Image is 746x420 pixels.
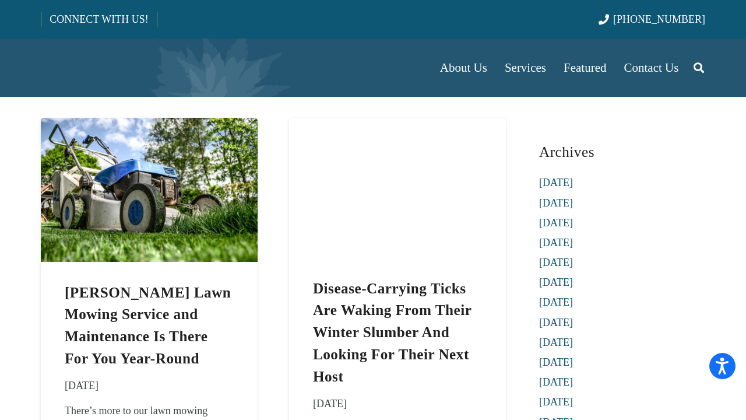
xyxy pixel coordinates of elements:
a: [DATE] [539,296,573,308]
span: Contact Us [624,61,679,75]
a: [DATE] [539,376,573,388]
time: 29 March 2021 at 11:42:27 America/New_York [65,377,98,394]
span: [PHONE_NUMBER] [613,13,705,25]
span: Services [505,61,546,75]
span: About Us [440,61,487,75]
a: [DATE] [539,177,573,188]
a: Services [496,38,555,97]
a: Borst-Logo [41,44,234,91]
a: Borst’s Lawn Mowing Service and Maintenance Is There For You Year-Round [41,121,258,132]
a: [DATE] [539,356,573,368]
a: Contact Us [615,38,688,97]
a: [DATE] [539,337,573,348]
img: Lawn mower on green grass, showcasing Borst Landscape & Design's lawn mowing services and mainten... [41,118,258,262]
a: [DATE] [539,237,573,249]
a: [DATE] [539,276,573,288]
a: [DATE] [539,396,573,408]
a: [DATE] [539,317,573,328]
a: Disease-Carrying Ticks Are Waking From Their Winter Slumber And Looking For Their Next Host [313,281,471,384]
span: Featured [564,61,606,75]
a: [PERSON_NAME] Lawn Mowing Service and Maintenance Is There For You Year-Round [65,285,231,366]
a: [DATE] [539,257,573,268]
a: About Us [431,38,496,97]
a: Disease-Carrying Ticks Are Waking From Their Winter Slumber And Looking For Their Next Host [289,121,506,132]
a: CONNECT WITH US! [41,5,156,33]
a: Featured [555,38,615,97]
time: 26 March 2021 at 13:39:11 America/New_York [313,395,347,412]
h3: Archives [539,139,705,165]
a: Search [687,53,710,82]
a: [DATE] [539,197,573,209]
a: [DATE] [539,217,573,229]
a: [PHONE_NUMBER] [599,13,705,25]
